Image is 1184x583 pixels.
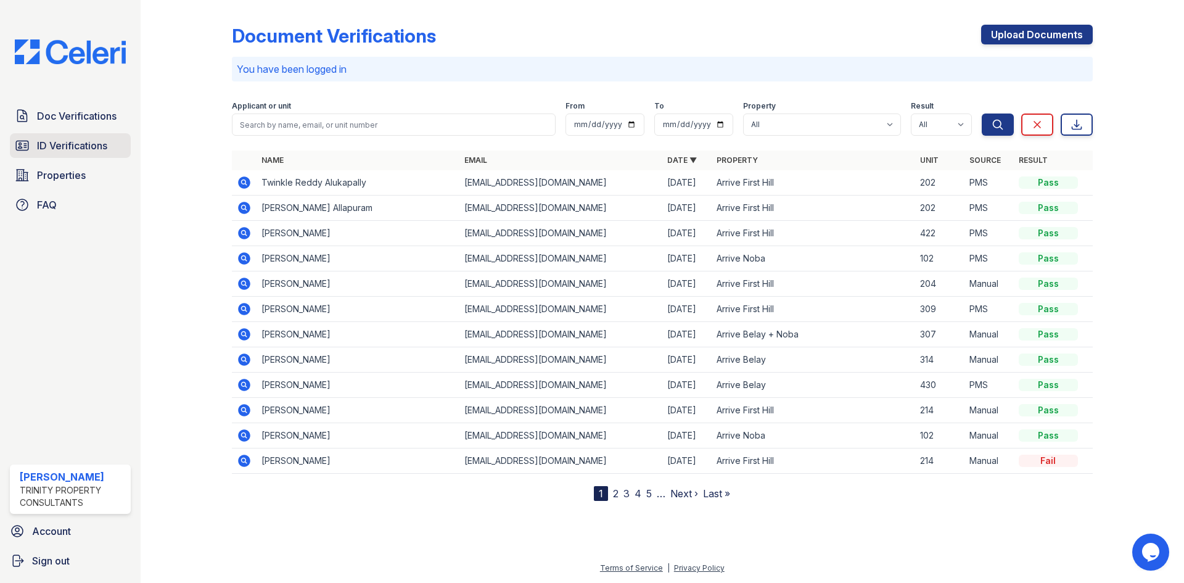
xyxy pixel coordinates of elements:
div: Pass [1019,404,1078,416]
td: [DATE] [662,271,712,297]
td: Arrive First Hill [712,449,915,474]
a: Terms of Service [600,563,663,573]
label: From [565,101,585,111]
td: [PERSON_NAME] [257,322,459,347]
td: 430 [915,373,964,398]
a: Privacy Policy [674,563,725,573]
td: Manual [964,398,1014,423]
a: Result [1019,155,1048,165]
td: Manual [964,347,1014,373]
td: [PERSON_NAME] [257,423,459,449]
td: PMS [964,221,1014,246]
td: Arrive Noba [712,246,915,271]
span: ID Verifications [37,138,107,153]
label: Applicant or unit [232,101,291,111]
td: 309 [915,297,964,322]
td: [EMAIL_ADDRESS][DOMAIN_NAME] [459,322,662,347]
span: FAQ [37,197,57,212]
td: PMS [964,170,1014,196]
td: Manual [964,423,1014,449]
a: 2 [613,487,619,500]
iframe: chat widget [1132,534,1172,571]
td: Arrive Belay [712,347,915,373]
td: [EMAIL_ADDRESS][DOMAIN_NAME] [459,246,662,271]
a: Next › [670,487,698,500]
p: You have been logged in [237,62,1088,76]
td: PMS [964,246,1014,271]
td: [EMAIL_ADDRESS][DOMAIN_NAME] [459,423,662,449]
div: Fail [1019,455,1078,467]
label: Property [743,101,776,111]
label: Result [911,101,934,111]
td: [EMAIL_ADDRESS][DOMAIN_NAME] [459,398,662,423]
td: 102 [915,246,964,271]
a: Source [969,155,1001,165]
td: Manual [964,271,1014,297]
td: [DATE] [662,196,712,221]
a: FAQ [10,192,131,217]
td: 202 [915,170,964,196]
input: Search by name, email, or unit number [232,114,556,136]
td: 214 [915,398,964,423]
a: Name [261,155,284,165]
td: [PERSON_NAME] [257,373,459,398]
td: [EMAIL_ADDRESS][DOMAIN_NAME] [459,196,662,221]
td: [EMAIL_ADDRESS][DOMAIN_NAME] [459,221,662,246]
td: [PERSON_NAME] [257,297,459,322]
div: | [667,563,670,573]
span: … [657,486,665,501]
div: Pass [1019,429,1078,442]
td: Arrive First Hill [712,398,915,423]
td: PMS [964,196,1014,221]
div: Pass [1019,379,1078,391]
td: 102 [915,423,964,449]
td: 204 [915,271,964,297]
td: [DATE] [662,246,712,271]
td: PMS [964,373,1014,398]
td: [DATE] [662,170,712,196]
td: [PERSON_NAME] Allapuram [257,196,459,221]
td: 202 [915,196,964,221]
td: PMS [964,297,1014,322]
a: 4 [635,487,641,500]
td: [PERSON_NAME] [257,398,459,423]
a: Date ▼ [667,155,697,165]
div: Pass [1019,303,1078,315]
a: Doc Verifications [10,104,131,128]
div: [PERSON_NAME] [20,469,126,484]
a: Email [464,155,487,165]
td: [DATE] [662,423,712,449]
td: 214 [915,449,964,474]
span: Account [32,524,71,539]
td: 314 [915,347,964,373]
div: Pass [1019,354,1078,366]
a: ID Verifications [10,133,131,158]
td: [PERSON_NAME] [257,246,459,271]
a: Account [5,519,136,544]
td: [PERSON_NAME] [257,271,459,297]
img: CE_Logo_Blue-a8612792a0a2168367f1c8372b55b34899dd931a85d93a1a3d3e32e68fde9ad4.png [5,39,136,64]
td: [PERSON_NAME] [257,347,459,373]
td: [DATE] [662,373,712,398]
a: Unit [920,155,939,165]
td: Arrive First Hill [712,221,915,246]
td: [DATE] [662,297,712,322]
td: Arrive Noba [712,423,915,449]
td: Arrive Belay + Noba [712,322,915,347]
td: [PERSON_NAME] [257,221,459,246]
td: [EMAIL_ADDRESS][DOMAIN_NAME] [459,271,662,297]
div: Pass [1019,278,1078,290]
label: To [654,101,664,111]
span: Sign out [32,553,70,568]
td: 422 [915,221,964,246]
div: Document Verifications [232,25,436,47]
a: Properties [10,163,131,188]
td: [EMAIL_ADDRESS][DOMAIN_NAME] [459,347,662,373]
span: Doc Verifications [37,109,117,123]
td: Arrive First Hill [712,297,915,322]
div: Pass [1019,328,1078,341]
td: Arrive Belay [712,373,915,398]
td: [EMAIL_ADDRESS][DOMAIN_NAME] [459,373,662,398]
div: 1 [594,486,608,501]
td: [DATE] [662,347,712,373]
